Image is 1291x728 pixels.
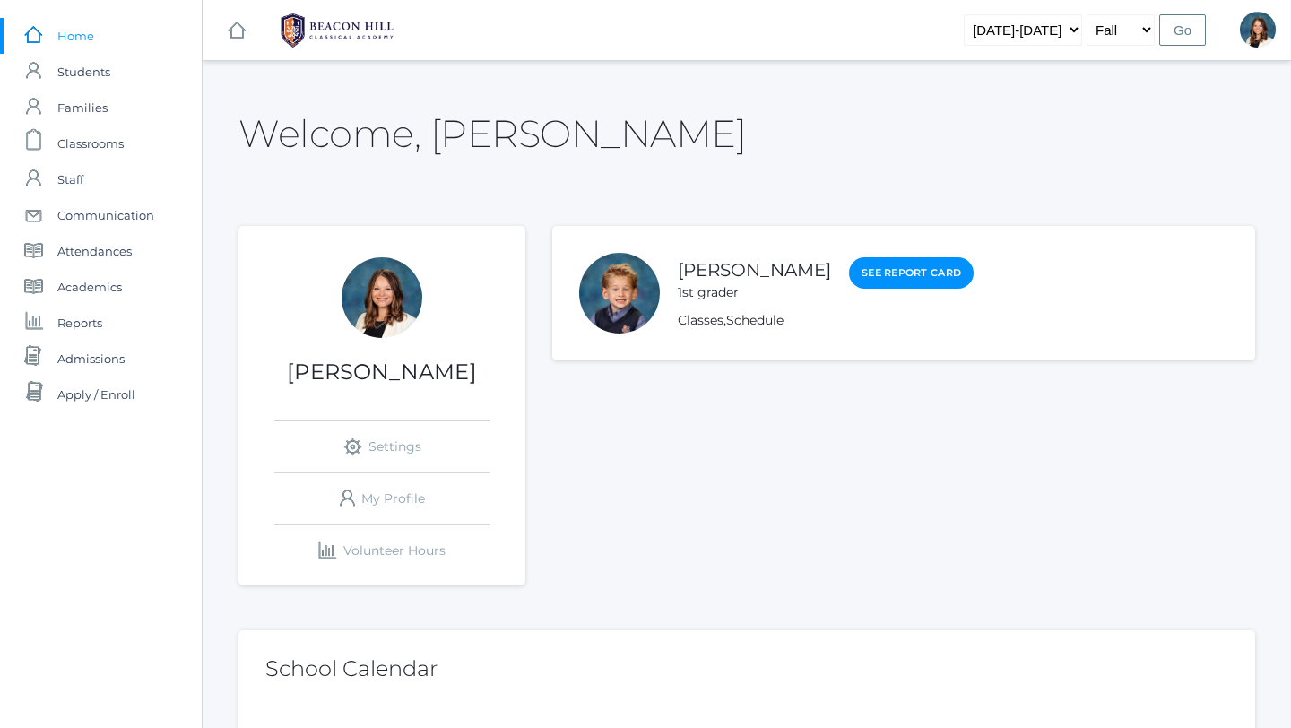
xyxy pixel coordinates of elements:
[579,253,660,334] div: Nolan Alstot
[57,90,108,126] span: Families
[678,312,723,328] a: Classes
[57,269,122,305] span: Academics
[274,421,490,472] a: Settings
[238,113,746,154] h2: Welcome, [PERSON_NAME]
[57,161,83,197] span: Staff
[849,257,974,289] a: See Report Card
[265,657,1228,680] h2: School Calendar
[270,8,404,53] img: 1_BHCALogos-05.png
[726,312,784,328] a: Schedule
[678,283,831,302] div: 1st grader
[1159,14,1206,46] input: Go
[57,341,125,377] span: Admissions
[1240,12,1276,48] div: Teresa Deutsch
[57,126,124,161] span: Classrooms
[57,18,94,54] span: Home
[678,259,831,281] a: [PERSON_NAME]
[238,360,525,384] h1: [PERSON_NAME]
[57,233,132,269] span: Attendances
[57,305,102,341] span: Reports
[57,197,154,233] span: Communication
[678,311,974,330] div: ,
[274,525,490,576] a: Volunteer Hours
[57,54,110,90] span: Students
[274,473,490,524] a: My Profile
[57,377,135,412] span: Apply / Enroll
[342,257,422,338] div: Teresa Deutsch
